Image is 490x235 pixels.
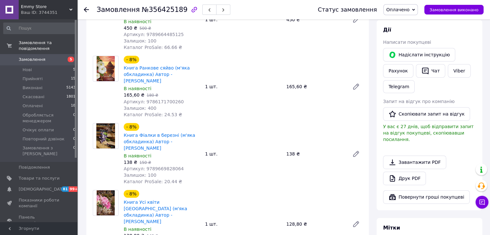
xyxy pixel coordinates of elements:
[124,19,151,24] span: В наявності
[19,57,45,62] span: Замовлення
[19,186,66,192] span: [DEMOGRAPHIC_DATA]
[124,160,137,165] span: 138 ₴
[19,164,50,170] span: Повідомлення
[124,166,184,171] span: Артикул: 9789669828064
[124,86,151,91] span: В наявності
[416,64,445,78] button: Чат
[124,179,182,184] span: Каталог ProSale: 20.44 ₴
[124,173,156,178] span: Залишок: 100
[476,196,488,209] button: Чат з покупцем
[139,26,151,31] span: 500 ₴
[383,190,470,204] button: Повернути гроші покупцеві
[97,56,115,81] img: Книга Ранкове сяйво (м'яка обкладинка) Автор - Джіо Сара
[124,106,156,111] span: Залишок: 400
[21,4,69,10] span: Emmy Store
[383,80,415,93] a: Telegram
[350,80,362,93] a: Редагувати
[23,112,73,124] span: Обробляється менеджером
[124,153,151,158] span: В наявності
[23,76,43,82] span: Прийняті
[73,67,75,73] span: 5
[284,149,347,158] div: 138 ₴
[124,133,195,151] a: Книга Фіалки в березні (м'яка обкладинка) Автор - [PERSON_NAME]
[147,93,158,98] span: 180 ₴
[19,214,60,226] span: Панель управління
[3,23,76,34] input: Пошук
[139,160,151,165] span: 150 ₴
[21,10,77,15] div: Ваш ID: 3744351
[202,82,283,91] div: 1 шт.
[284,15,347,24] div: 450 ₴
[124,45,182,50] span: Каталог ProSale: 66.66 ₴
[97,6,140,14] span: Замовлення
[383,40,431,45] span: Написати покупцеві
[124,99,184,104] span: Артикул: 9786171700260
[383,172,426,185] a: Друк PDF
[68,57,74,62] span: 5
[284,220,347,229] div: 128,80 ₴
[71,76,75,82] span: 15
[202,15,283,24] div: 1 шт.
[23,127,54,133] span: Очікує оплати
[383,155,446,169] a: Завантажити PDF
[84,6,89,13] div: Повернутися назад
[23,85,43,91] span: Виконані
[383,225,400,231] span: Мітки
[124,227,151,232] span: В наявності
[124,112,182,117] span: Каталог ProSale: 24.53 ₴
[73,136,75,142] span: 0
[124,25,137,31] span: 450 ₴
[23,94,44,100] span: Скасовані
[448,64,470,78] a: Viber
[19,197,60,209] span: Показники роботи компанії
[284,82,347,91] div: 165,60 ₴
[97,190,115,215] img: Книга Усі квіти Парижа (м'яка обкладинка) Автор - Джіо Сара
[383,107,470,121] button: Скопіювати запит на відгук
[424,5,484,14] button: Замовлення виконано
[23,67,32,73] span: Нові
[383,124,474,142] span: У вас є 27 днів, щоб відправити запит на відгук покупцеві, скопіювавши посилання.
[73,112,75,124] span: 0
[202,220,283,229] div: 1 шт.
[318,6,377,13] div: Статус замовлення
[19,175,60,181] span: Товари та послуги
[202,149,283,158] div: 1 шт.
[350,218,362,230] a: Редагувати
[124,190,139,198] div: - 8%
[386,7,409,12] span: Оплачено
[96,123,115,148] img: Книга Фіалки в березні (м'яка обкладинка) Автор - Джіо Сара
[124,32,184,37] span: Артикул: 9789664485125
[124,123,139,131] div: - 8%
[71,103,75,109] span: 18
[23,103,43,109] span: Оплачені
[23,145,73,157] span: Замовлення з [PERSON_NAME]
[23,136,64,142] span: Повторний дзвінок
[73,127,75,133] span: 0
[66,94,75,100] span: 1801
[124,38,156,43] span: Залишок: 100
[350,13,362,26] a: Редагувати
[429,7,478,12] span: Замовлення виконано
[383,99,455,104] span: Запит на відгук про компанію
[19,40,77,52] span: Замовлення та повідомлення
[142,6,187,14] span: №356425189
[61,186,69,192] span: 81
[73,145,75,157] span: 0
[124,92,144,98] span: 165,60 ₴
[124,200,187,224] a: Книга Усі квіти [GEOGRAPHIC_DATA] (м'яка обкладинка) Автор - [PERSON_NAME]
[66,85,75,91] span: 5143
[383,27,391,33] span: Дії
[350,147,362,160] a: Редагувати
[124,65,190,83] a: Книга Ранкове сяйво (м'яка обкладинка) Автор - [PERSON_NAME]
[124,56,139,63] div: - 8%
[69,186,79,192] span: 99+
[383,64,413,78] button: Рахунок
[383,48,455,61] button: Надіслати інструкцію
